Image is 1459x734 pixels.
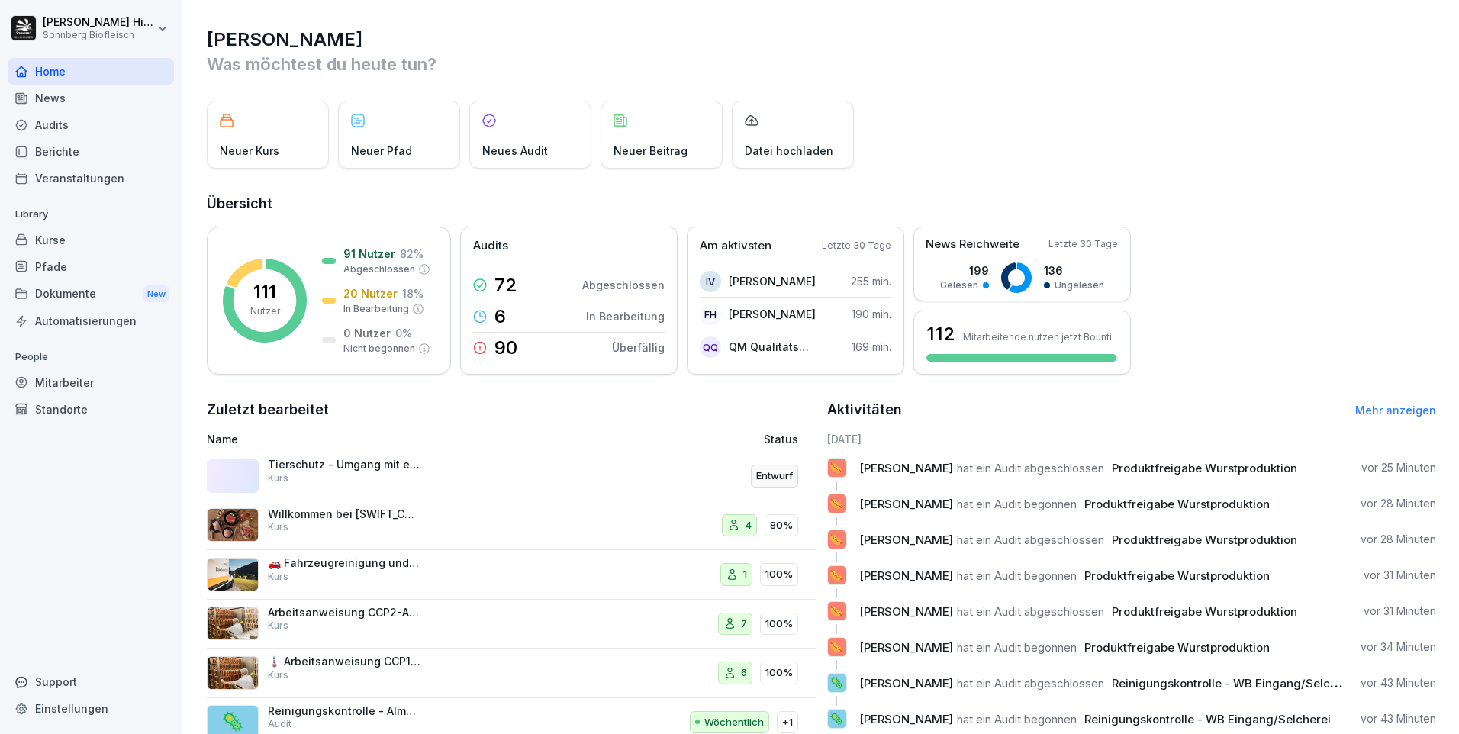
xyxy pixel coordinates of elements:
p: 199 [940,262,989,278]
p: Überfällig [612,340,665,356]
p: Audits [473,237,508,255]
div: Mitarbeiter [8,369,174,396]
p: vor 25 Minuten [1361,460,1436,475]
img: vq64qnx387vm2euztaeei3pt.png [207,508,259,542]
a: Tierschutz - Umgang mit entlaufenen TierenKursEntwurf [207,452,816,501]
p: Abgeschlossen [343,262,415,276]
p: vor 28 Minuten [1361,496,1436,511]
p: Kurs [268,472,288,485]
div: Dokumente [8,280,174,308]
p: Name [207,431,588,447]
a: Veranstaltungen [8,165,174,192]
h3: 112 [926,321,955,347]
p: 80% [770,518,793,533]
a: Automatisierungen [8,307,174,334]
span: hat ein Audit begonnen [957,640,1077,655]
p: 255 min. [851,273,891,289]
span: Produktfreigabe Wurstproduktion [1084,640,1270,655]
span: hat ein Audit begonnen [957,568,1077,583]
p: 169 min. [852,339,891,355]
a: Home [8,58,174,85]
span: Produktfreigabe Wurstproduktion [1084,568,1270,583]
p: 🌭 [829,636,844,658]
span: [PERSON_NAME] [859,712,953,726]
p: QM Qualitätsmanagement [729,339,816,355]
div: New [143,285,169,303]
p: Letzte 30 Tage [1048,237,1118,251]
p: 🌡️ Arbeitsanweisung CCP1-Durcherhitzen [268,655,420,668]
p: 90 [494,339,517,357]
p: Willkommen bei [SWIFT_CODE] Biofleisch [268,507,420,521]
p: 111 [253,283,276,301]
p: Entwurf [756,468,793,484]
p: 1 [743,567,747,582]
p: vor 31 Minuten [1364,568,1436,583]
p: 136 [1044,262,1104,278]
p: 7 [741,616,747,632]
p: 20 Nutzer [343,285,398,301]
a: 🚗 Fahrzeugreinigung und -kontrolleKurs1100% [207,550,816,600]
span: [PERSON_NAME] [859,533,953,547]
p: Kurs [268,619,288,633]
h2: Zuletzt bearbeitet [207,399,816,420]
p: vor 43 Minuten [1361,711,1436,726]
p: 6 [741,665,747,681]
a: Einstellungen [8,695,174,722]
span: Reinigungskontrolle - WB Eingang/Selcherei [1112,676,1358,691]
p: [PERSON_NAME] Hinterreither [43,16,154,29]
div: Berichte [8,138,174,165]
p: Kurs [268,668,288,682]
p: Neues Audit [482,143,548,159]
p: Mitarbeitende nutzen jetzt Bounti [963,331,1112,343]
p: Wöchentlich [704,715,764,730]
p: Kurs [268,570,288,584]
h2: Übersicht [207,193,1436,214]
p: 100% [765,616,793,632]
div: QQ [700,336,721,358]
p: Letzte 30 Tage [822,239,891,253]
img: hvxepc8g01zu3rjqex5ywi6r.png [207,656,259,690]
div: Support [8,668,174,695]
a: News [8,85,174,111]
span: hat ein Audit abgeschlossen [957,676,1104,691]
span: [PERSON_NAME] [859,461,953,475]
p: 🌭 [829,565,844,586]
h2: Aktivitäten [827,399,902,420]
p: 91 Nutzer [343,246,395,262]
p: 72 [494,276,517,295]
p: 🌭 [829,493,844,514]
p: Library [8,202,174,227]
span: Reinigungskontrolle - WB Eingang/Selcherei [1084,712,1331,726]
span: Produktfreigabe Wurstproduktion [1112,461,1297,475]
p: Ungelesen [1055,278,1104,292]
p: 🌭 [829,529,844,550]
p: 🦠 [829,672,844,694]
p: News Reichweite [926,236,1019,253]
span: [PERSON_NAME] [859,676,953,691]
p: vor 28 Minuten [1361,532,1436,547]
p: 6 [494,307,506,326]
a: Mehr anzeigen [1355,404,1436,417]
p: 100% [765,665,793,681]
p: Reinigungskontrolle - Almstraße, Schlachtung/Zerlegung [268,704,420,718]
p: Neuer Pfad [351,143,412,159]
p: +1 [782,715,793,730]
a: Pfade [8,253,174,280]
a: Kurse [8,227,174,253]
p: Am aktivsten [700,237,771,255]
p: Kurs [268,520,288,534]
p: In Bearbeitung [586,308,665,324]
p: In Bearbeitung [343,302,409,316]
p: 🌭 [829,457,844,478]
p: Arbeitsanweisung CCP2-Abtrocknung [268,606,420,620]
a: Standorte [8,396,174,423]
p: Nutzer [250,304,280,318]
span: Produktfreigabe Wurstproduktion [1112,533,1297,547]
a: Arbeitsanweisung CCP2-AbtrocknungKurs7100% [207,600,816,649]
p: Sonnberg Biofleisch [43,30,154,40]
span: hat ein Audit abgeschlossen [957,461,1104,475]
p: 0 % [395,325,412,341]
